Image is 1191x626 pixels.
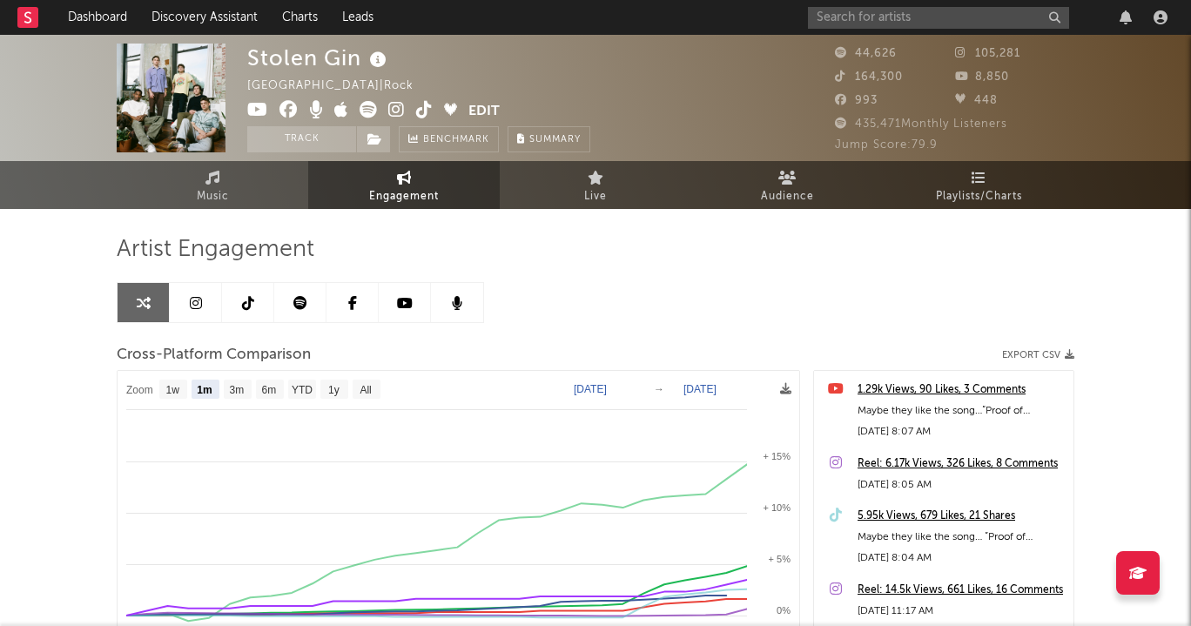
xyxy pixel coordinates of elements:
[761,186,814,207] span: Audience
[858,580,1065,601] a: Reel: 14.5k Views, 661 Likes, 16 Comments
[691,161,883,209] a: Audience
[858,421,1065,442] div: [DATE] 8:07 AM
[955,48,1020,59] span: 105,281
[835,71,903,83] span: 164,300
[126,384,153,396] text: Zoom
[369,186,439,207] span: Engagement
[858,454,1065,475] a: Reel: 6.17k Views, 326 Likes, 8 Comments
[835,139,938,151] span: Jump Score: 79.9
[858,527,1065,548] div: Maybe they like the song… ”Proof of Heaven” comes out [DATE]! #indie #newmusic #rocktober #nyc
[858,401,1065,421] div: Maybe they like the song…”Proof of Heaven” comes out [DATE]!
[292,384,313,396] text: YTD
[529,135,581,145] span: Summary
[835,48,897,59] span: 44,626
[835,95,878,106] span: 993
[399,126,499,152] a: Benchmark
[1002,350,1074,360] button: Export CSV
[500,161,691,209] a: Live
[777,605,791,616] text: 0%
[308,161,500,209] a: Engagement
[166,384,180,396] text: 1w
[955,71,1009,83] span: 8,850
[468,101,500,123] button: Edit
[858,380,1065,401] a: 1.29k Views, 90 Likes, 3 Comments
[117,345,311,366] span: Cross-Platform Comparison
[117,239,314,260] span: Artist Engagement
[835,118,1007,130] span: 435,471 Monthly Listeners
[117,161,308,209] a: Music
[230,384,245,396] text: 3m
[247,76,434,97] div: [GEOGRAPHIC_DATA] | Rock
[247,44,391,72] div: Stolen Gin
[508,126,590,152] button: Summary
[883,161,1074,209] a: Playlists/Charts
[262,384,277,396] text: 6m
[360,384,371,396] text: All
[197,384,212,396] text: 1m
[858,601,1065,622] div: [DATE] 11:17 AM
[936,186,1022,207] span: Playlists/Charts
[683,383,717,395] text: [DATE]
[328,384,340,396] text: 1y
[574,383,607,395] text: [DATE]
[197,186,229,207] span: Music
[423,130,489,151] span: Benchmark
[764,502,791,513] text: + 10%
[858,475,1065,495] div: [DATE] 8:05 AM
[808,7,1069,29] input: Search for artists
[654,383,664,395] text: →
[955,95,998,106] span: 448
[769,554,791,564] text: + 5%
[247,126,356,152] button: Track
[858,548,1065,569] div: [DATE] 8:04 AM
[764,451,791,461] text: + 15%
[584,186,607,207] span: Live
[858,506,1065,527] a: 5.95k Views, 679 Likes, 21 Shares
